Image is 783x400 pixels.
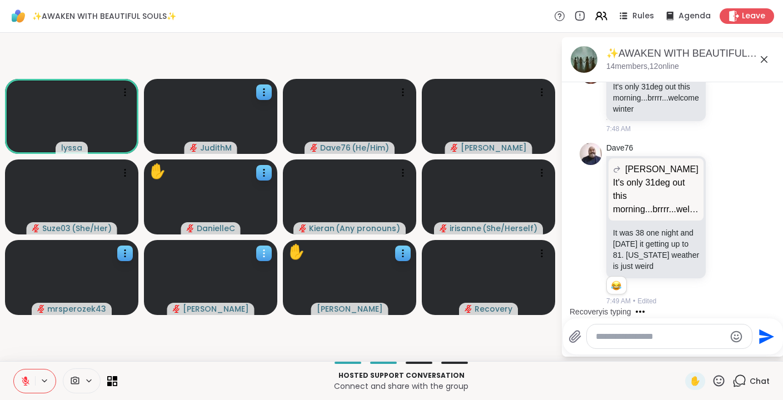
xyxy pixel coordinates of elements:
p: It's only 31deg out this morning...brrrr...welcome winter [613,81,699,114]
span: • [633,296,635,306]
span: Edited [637,296,656,306]
img: ShareWell Logomark [9,7,28,26]
span: lyssa [61,142,82,153]
img: https://sharewell-space-live.sfo3.digitaloceanspaces.com/user-generated/7b48ed95-4a68-4e32-97f3-5... [580,143,602,165]
span: DanielleC [197,223,235,234]
p: 14 members, 12 online [606,61,679,72]
p: It was 38 one night and [DATE] it getting up to 81. [US_STATE] weather is just weird [613,227,699,272]
span: audio-muted [310,144,318,152]
p: Hosted support conversation [124,371,679,381]
button: Emoji picker [730,330,743,343]
div: Recovery is typing [570,306,631,317]
span: 7:48 AM [606,124,631,134]
span: audio-muted [440,224,447,232]
span: ( He/Him ) [352,142,389,153]
span: audio-muted [465,305,472,313]
span: Kieran [309,223,335,234]
span: 7:49 AM [606,296,631,306]
span: Rules [632,11,654,22]
span: [PERSON_NAME] [183,303,249,314]
a: Dave76 [606,143,633,154]
span: Leave [742,11,765,22]
span: Suze03 [42,223,71,234]
span: [PERSON_NAME] [625,163,699,176]
span: [PERSON_NAME] [317,303,383,314]
div: ✨AWAKEN WITH BEAUTIFUL SOULS✨, [DATE] [606,47,775,61]
span: audio-muted [37,305,45,313]
span: audio-muted [190,144,198,152]
span: audio-muted [299,224,307,232]
span: ( Any pronouns ) [336,223,400,234]
div: Reaction list [607,277,626,294]
span: Dave76 [320,142,351,153]
span: ✋ [690,374,701,388]
span: [PERSON_NAME] [461,142,527,153]
div: ✋ [148,161,166,182]
span: mrsperozek43 [47,303,106,314]
span: audio-muted [451,144,458,152]
p: Connect and share with the group [124,381,679,392]
span: JudithM [200,142,232,153]
span: Chat [750,376,770,387]
span: ( She/Her ) [72,223,112,234]
textarea: Type your message [596,331,725,342]
span: ✨AWAKEN WITH BEAUTIFUL SOULS✨ [32,11,176,22]
span: Recovery [475,303,512,314]
p: It's only 31deg out this morning...brrrr...welcome winter [613,176,699,216]
img: ✨AWAKEN WITH BEAUTIFUL SOULS✨, Oct 13 [571,46,597,73]
span: Agenda [679,11,711,22]
span: ( She/Herself ) [482,223,537,234]
span: audio-muted [173,305,181,313]
button: Reactions: haha [610,281,622,290]
button: Send [752,324,777,349]
span: irisanne [450,223,481,234]
span: audio-muted [32,224,40,232]
span: audio-muted [187,224,194,232]
div: ✋ [287,241,305,263]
